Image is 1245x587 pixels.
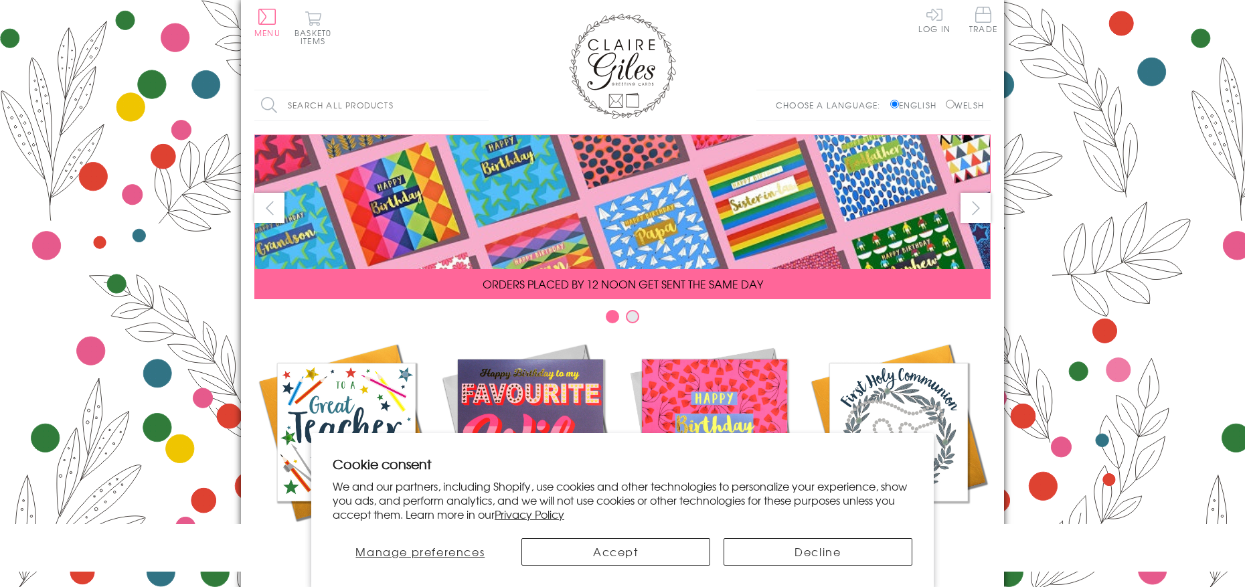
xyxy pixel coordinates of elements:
[254,90,489,120] input: Search all products
[807,340,991,566] a: Communion and Confirmation
[475,90,489,120] input: Search
[622,340,807,550] a: Birthdays
[438,340,622,550] a: New Releases
[969,7,997,33] span: Trade
[295,11,331,45] button: Basket0 items
[254,27,280,39] span: Menu
[969,7,997,35] a: Trade
[946,99,984,111] label: Welsh
[606,310,619,323] button: Carousel Page 1 (Current Slide)
[946,100,954,108] input: Welsh
[254,309,991,330] div: Carousel Pagination
[890,100,899,108] input: English
[890,99,943,111] label: English
[254,193,284,223] button: prev
[776,99,888,111] p: Choose a language:
[301,27,331,47] span: 0 items
[569,13,676,119] img: Claire Giles Greetings Cards
[333,479,912,521] p: We and our partners, including Shopify, use cookies and other technologies to personalize your ex...
[254,9,280,37] button: Menu
[483,276,763,292] span: ORDERS PLACED BY 12 NOON GET SENT THE SAME DAY
[254,340,438,550] a: Academic
[333,538,508,566] button: Manage preferences
[961,193,991,223] button: next
[333,454,912,473] h2: Cookie consent
[521,538,710,566] button: Accept
[724,538,912,566] button: Decline
[355,543,485,560] span: Manage preferences
[626,310,639,323] button: Carousel Page 2
[495,506,564,522] a: Privacy Policy
[918,7,950,33] a: Log In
